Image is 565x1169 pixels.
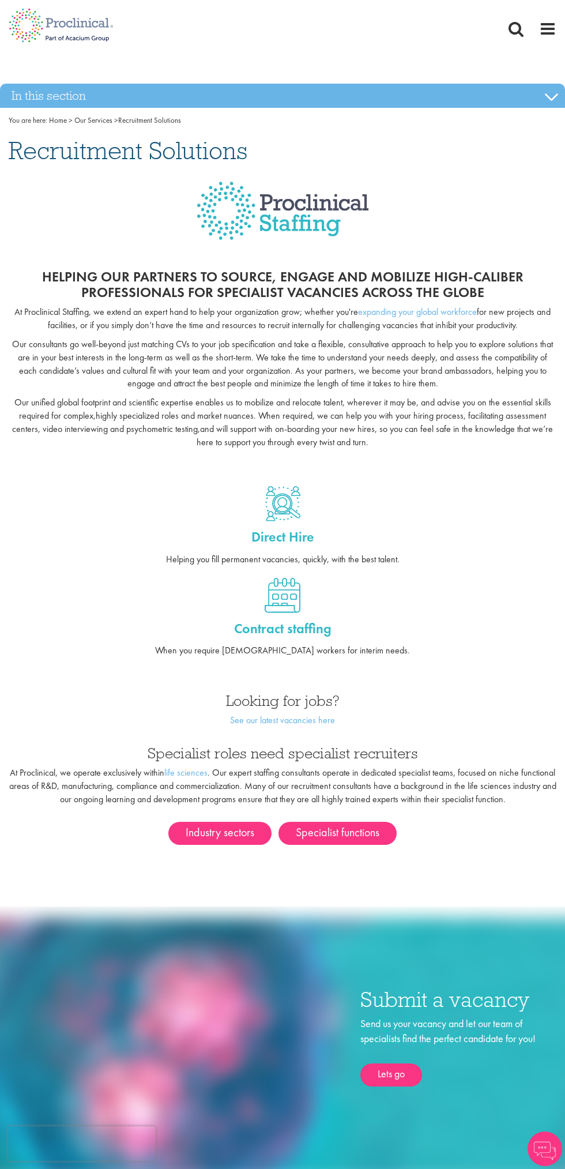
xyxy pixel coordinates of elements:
[230,714,335,726] a: See our latest vacancies here
[164,766,208,779] a: life sciences
[74,115,112,125] a: breadcrumb link to Our Services
[9,306,556,332] p: At Proclinical Staffing, we extend an expert hand to help your organization grow; whether you're ...
[9,527,556,547] a: Direct Hire
[114,115,118,125] span: >
[360,1063,422,1087] a: Lets go
[9,619,556,638] a: Contract staffing
[9,553,556,566] p: Helping you fill permanent vacancies, quickly, with the best talent.
[358,306,477,318] a: expanding your global workforce
[528,1132,562,1166] img: Chatbot
[360,988,556,1011] h3: Submit a vacancy
[49,115,67,125] a: breadcrumb link to Home
[9,746,556,761] h3: Specialist roles need specialist recruiters
[278,822,397,845] a: Specialist functions
[360,1016,556,1086] div: Send us your vacancy and let our team of specialists find the perfect candidate for you!
[9,115,47,125] span: You are here:
[49,115,181,125] span: Recruitment Solutions
[197,182,369,257] img: Proclinical Staffing
[265,578,300,613] img: Contract staffing
[9,135,247,166] span: Recruitment Solutions
[69,115,73,125] span: >
[9,644,556,657] p: When you require [DEMOGRAPHIC_DATA] workers for interim needs.
[9,766,556,806] p: At Proclinical, we operate exclusively within . Our expert staffing consultants operate in dedica...
[168,822,272,845] a: Industry sectors
[9,578,556,613] a: Contract staffing
[8,1126,156,1161] iframe: reCAPTCHA
[9,396,556,449] p: Our unified global footprint and scientific expertise enables us to mobilize and relocate talent,...
[9,269,556,300] h2: Helping our partners to source, engage and mobilize high-caliber professionals for specialist vac...
[9,338,556,390] p: Our consultants go well-beyond just matching CVs to your job specification and take a flexible, c...
[9,486,556,521] a: Direct hire
[265,486,300,521] img: Direct hire
[9,693,556,708] h3: Looking for jobs?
